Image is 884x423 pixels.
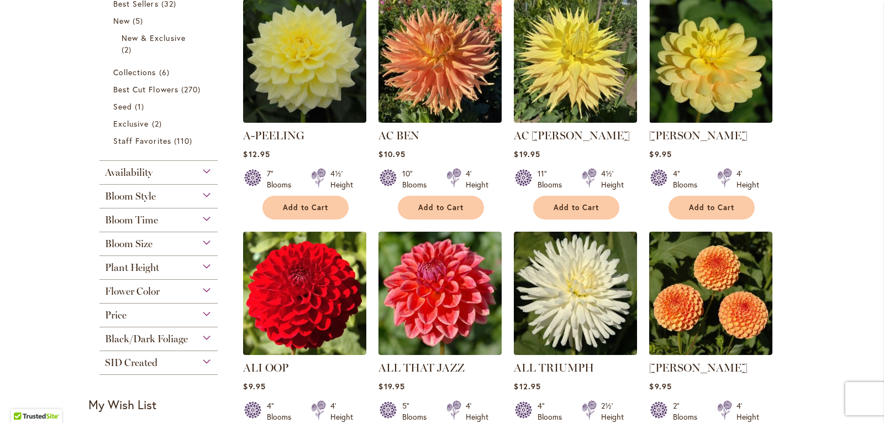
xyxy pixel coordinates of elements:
span: 270 [181,83,203,95]
div: 4' Height [736,400,759,422]
a: AC [PERSON_NAME] [514,129,630,142]
span: Seed [113,101,132,112]
a: [PERSON_NAME] [649,129,748,142]
div: 4' Height [466,168,488,190]
span: 6 [159,66,172,78]
a: ALL THAT JAZZ [378,347,502,357]
span: Exclusive [113,118,149,129]
span: Black/Dark Foliage [105,333,188,345]
div: 4' Height [466,400,488,422]
img: ALI OOP [243,232,366,355]
a: AMBER QUEEN [649,347,772,357]
div: 4' Height [736,168,759,190]
div: 10" Blooms [402,168,433,190]
span: Add to Cart [689,203,734,212]
button: Add to Cart [398,196,484,220]
div: 5" Blooms [402,400,433,422]
button: Add to Cart [262,196,349,220]
span: $19.95 [378,381,404,391]
span: Bloom Time [105,214,158,226]
div: 4" Blooms [538,400,569,422]
span: $12.95 [243,149,270,159]
span: 5 [133,15,146,27]
a: AC Jeri [514,114,637,125]
span: New & Exclusive [122,33,186,43]
span: 2 [122,44,134,55]
span: Bloom Size [105,238,152,250]
span: 1 [135,101,147,112]
a: Best Cut Flowers [113,83,207,95]
img: ALL THAT JAZZ [378,232,502,355]
img: AMBER QUEEN [649,232,772,355]
a: New &amp; Exclusive [122,32,198,55]
div: 7" Blooms [267,168,298,190]
span: $10.95 [378,149,405,159]
img: ALL TRIUMPH [514,232,637,355]
a: Seed [113,101,207,112]
span: 110 [174,135,195,147]
div: 11" Blooms [538,168,569,190]
span: Availability [105,166,152,179]
span: Price [105,309,127,321]
div: 2" Blooms [673,400,704,422]
a: Collections [113,66,207,78]
span: SID Created [105,357,157,369]
a: Staff Favorites [113,135,207,147]
span: 2 [152,118,165,129]
a: ALI OOP [243,347,366,357]
a: New [113,15,207,27]
span: Add to Cart [283,203,328,212]
span: Bloom Style [105,190,156,202]
span: Add to Cart [554,203,599,212]
div: 4½' Height [601,168,624,190]
a: A-PEELING [243,129,304,142]
span: $9.95 [649,381,671,391]
iframe: Launch Accessibility Center [8,384,39,415]
a: AC BEN [378,129,419,142]
a: [PERSON_NAME] [649,361,748,374]
span: $12.95 [514,381,540,391]
span: Flower Color [105,285,160,297]
span: $9.95 [649,149,671,159]
div: 4' Height [330,400,353,422]
span: Staff Favorites [113,135,171,146]
button: Add to Cart [669,196,755,220]
a: ALL TRIUMPH [514,347,637,357]
a: ALL THAT JAZZ [378,361,465,374]
span: New [113,15,130,26]
strong: My Wish List [88,396,156,412]
div: 4½' Height [330,168,353,190]
span: $9.95 [243,381,265,391]
a: ALL TRIUMPH [514,361,594,374]
div: 4" Blooms [267,400,298,422]
span: Plant Height [105,262,159,274]
div: 4" Blooms [673,168,704,190]
a: ALI OOP [243,361,288,374]
span: Add to Cart [418,203,464,212]
span: Best Cut Flowers [113,84,178,95]
a: AHOY MATEY [649,114,772,125]
a: Exclusive [113,118,207,129]
a: A-Peeling [243,114,366,125]
div: 2½' Height [601,400,624,422]
span: $19.95 [514,149,540,159]
a: AC BEN [378,114,502,125]
button: Add to Cart [533,196,619,220]
span: Collections [113,67,156,77]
